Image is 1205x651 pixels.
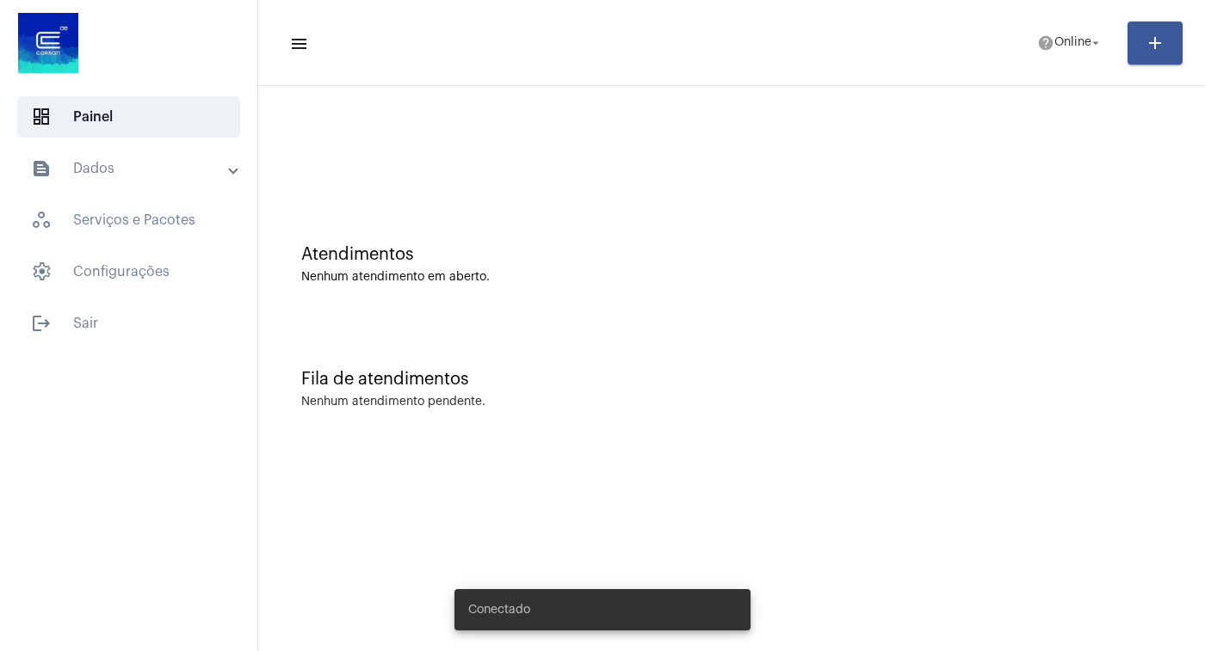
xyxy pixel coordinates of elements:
[14,9,83,77] img: d4669ae0-8c07-2337-4f67-34b0df7f5ae4.jpeg
[17,200,240,241] span: Serviços e Pacotes
[17,303,240,344] span: Sair
[301,370,1162,389] div: Fila de atendimentos
[17,251,240,292] span: Configurações
[1037,34,1054,52] mat-icon: help
[1054,37,1091,49] span: Online
[301,245,1162,264] div: Atendimentos
[1145,33,1165,53] mat-icon: add
[301,271,1162,284] div: Nenhum atendimento em aberto.
[468,601,530,618] span: Conectado
[31,261,52,282] span: sidenav icon
[1027,26,1114,60] button: Online
[301,396,485,408] div: Nenhum atendimento pendente.
[10,148,257,189] mat-expansion-panel-header: sidenav iconDados
[31,158,230,179] mat-panel-title: Dados
[17,96,240,138] span: Painel
[31,210,52,230] span: sidenav icon
[1088,35,1103,51] mat-icon: arrow_drop_down
[31,313,52,334] mat-icon: sidenav icon
[31,158,52,179] mat-icon: sidenav icon
[31,107,52,127] span: sidenav icon
[289,34,306,54] mat-icon: sidenav icon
